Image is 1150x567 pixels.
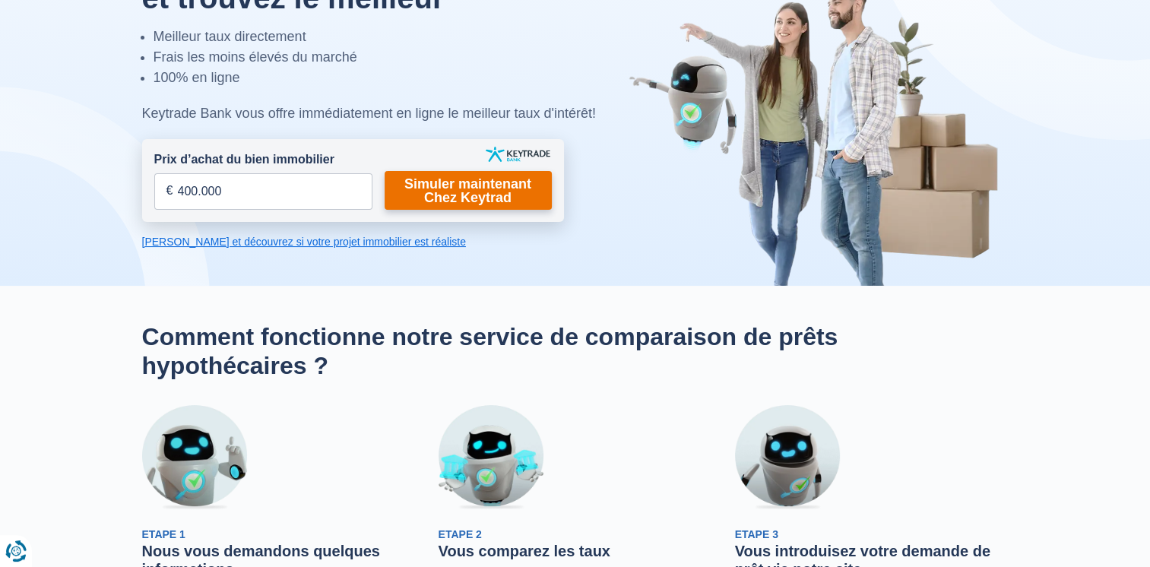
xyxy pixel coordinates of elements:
[142,234,564,249] a: [PERSON_NAME] et découvrez si votre projet immobilier est réaliste
[385,171,552,210] a: Simuler maintenant Chez Keytrad
[142,528,185,540] span: Etape 1
[142,103,638,124] div: Keytrade Bank vous offre immédiatement en ligne le meilleur taux d'intérêt!
[735,528,778,540] span: Etape 3
[154,151,334,169] label: Prix d’achat du bien immobilier
[735,405,840,510] img: Etape 3
[439,405,543,510] img: Etape 2
[439,542,712,560] h3: Vous comparez les taux
[142,322,1009,381] h2: Comment fonctionne notre service de comparaison de prêts hypothécaires ?
[439,528,482,540] span: Etape 2
[486,147,550,162] img: keytrade
[142,405,247,510] img: Etape 1
[154,68,638,88] li: 100% en ligne
[166,182,173,200] span: €
[154,27,638,47] li: Meilleur taux directement
[154,47,638,68] li: Frais les moins élevés du marché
